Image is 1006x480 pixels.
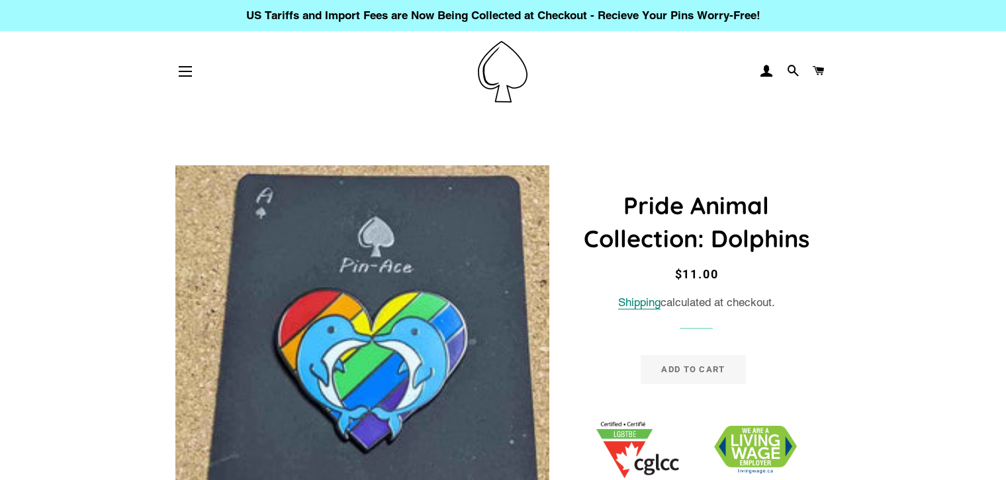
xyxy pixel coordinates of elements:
span: $11.00 [675,267,719,281]
h1: Pride Animal Collection: Dolphins [579,189,814,256]
a: Shipping [618,296,661,309]
div: calculated at checkout. [579,294,814,311]
button: Add to Cart [641,355,745,384]
img: 1706832627.png [714,426,797,474]
img: Pin-Ace [478,41,527,102]
span: Add to Cart [661,364,725,374]
img: 1705457225.png [596,422,679,478]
